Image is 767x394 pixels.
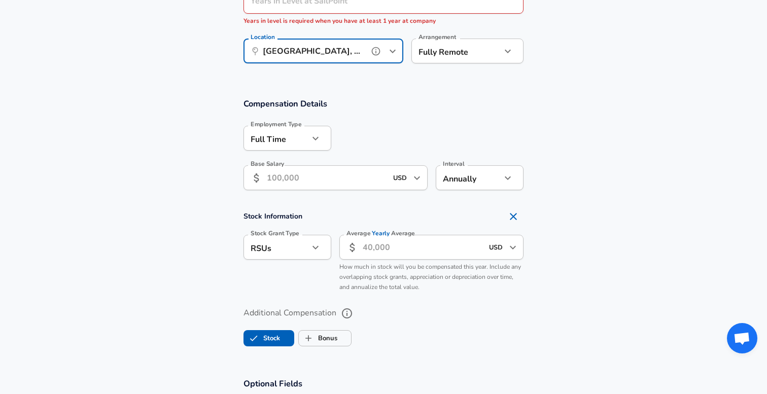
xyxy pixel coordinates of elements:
[243,235,309,260] div: RSUs
[346,230,415,236] label: Average Average
[243,378,524,389] h3: Optional Fields
[244,329,280,348] label: Stock
[727,323,757,353] div: Open chat
[506,240,520,255] button: Open
[410,171,424,185] button: Open
[251,121,302,127] label: Employment Type
[436,165,501,190] div: Annually
[411,39,486,63] div: Fully Remote
[299,329,318,348] span: Bonus
[390,170,410,186] input: USD
[419,34,456,40] label: Arrangement
[372,229,390,238] span: Yearly
[386,44,400,58] button: Open
[243,206,524,227] h4: Stock Information
[251,230,299,236] label: Stock Grant Type
[503,206,524,227] button: Remove Section
[243,126,309,151] div: Full Time
[243,98,524,110] h3: Compensation Details
[243,17,436,25] span: Years in level is required when you have at least 1 year at company
[298,330,352,346] button: BonusBonus
[339,263,521,291] span: How much in stock will you be compensated this year. Include any overlapping stock grants, apprec...
[267,165,387,190] input: 100,000
[486,239,506,255] input: USD
[443,161,465,167] label: Interval
[243,330,294,346] button: StockStock
[363,235,483,260] input: 40,000
[251,34,274,40] label: Location
[368,44,384,59] button: help
[299,329,337,348] label: Bonus
[251,161,284,167] label: Base Salary
[338,305,356,322] button: help
[244,329,263,348] span: Stock
[243,305,524,322] label: Additional Compensation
